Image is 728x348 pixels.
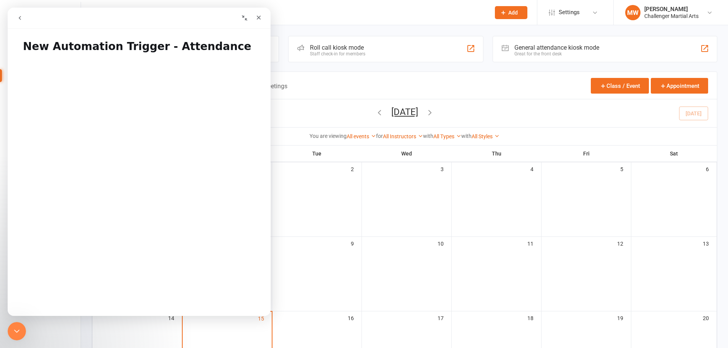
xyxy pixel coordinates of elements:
div: 18 [527,311,541,324]
span: Settings [559,4,580,21]
th: Thu [452,146,542,162]
div: Staff check-in for members [310,51,365,57]
div: 19 [617,311,631,324]
button: Appointment [651,78,708,94]
div: 11 [527,237,541,249]
strong: with [461,133,472,139]
a: All Styles [472,133,499,139]
iframe: Intercom live chat [8,8,271,316]
a: All Instructors [383,133,423,139]
div: 10 [438,237,451,249]
button: [DATE] [391,107,418,117]
div: 6 [706,162,717,175]
div: General attendance kiosk mode [514,44,599,51]
div: Challenger Martial Arts [644,13,699,19]
div: 16 [348,311,362,324]
button: Add [495,6,527,19]
a: All Types [433,133,461,139]
div: 14 [168,311,182,324]
div: 17 [438,311,451,324]
div: 3 [441,162,451,175]
div: 4 [530,162,541,175]
div: [PERSON_NAME] [644,6,699,13]
button: Class / Event [591,78,649,94]
div: Roll call kiosk mode [310,44,365,51]
div: 5 [620,162,631,175]
th: Fri [542,146,631,162]
strong: with [423,133,433,139]
div: 20 [703,311,717,324]
a: All events [347,133,376,139]
strong: You are viewing [310,133,347,139]
th: Wed [362,146,452,162]
strong: for [376,133,383,139]
th: Tue [272,146,362,162]
iframe: Intercom live chat [8,322,26,340]
div: Great for the front desk [514,51,599,57]
input: Search... [101,7,485,18]
div: 12 [617,237,631,249]
div: MW [625,5,640,20]
span: Add [508,10,518,16]
div: 13 [703,237,717,249]
th: Sat [631,146,717,162]
div: 15 [258,312,272,324]
div: 9 [351,237,362,249]
div: 2 [351,162,362,175]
